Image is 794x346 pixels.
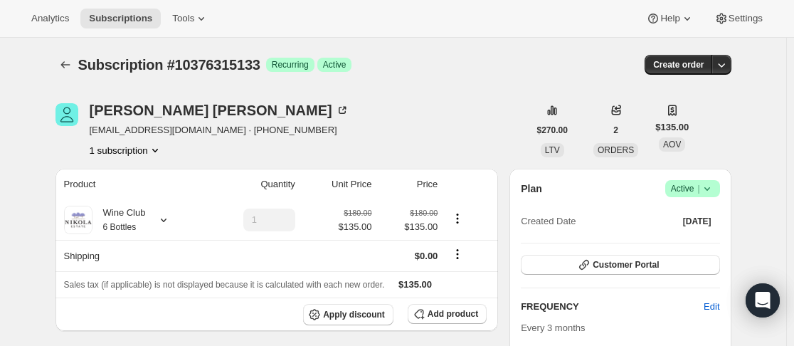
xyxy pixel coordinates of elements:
button: $270.00 [529,120,576,140]
img: product img [64,206,92,234]
th: Quantity [204,169,300,200]
button: Product actions [90,143,162,157]
span: Subscription #10376315133 [78,57,260,73]
span: | [697,183,699,194]
span: Edit [704,300,719,314]
button: [DATE] [674,211,720,231]
span: Tools [172,13,194,24]
span: $135.00 [398,279,432,290]
span: Recurring [272,59,309,70]
button: Analytics [23,9,78,28]
div: Wine Club [92,206,146,234]
span: Apply discount [323,309,385,320]
span: $0.00 [415,251,438,261]
button: Tools [164,9,217,28]
span: AOV [663,140,681,150]
button: Product actions [446,211,469,226]
th: Shipping [55,240,204,271]
span: Help [660,13,679,24]
span: Every 3 months [521,323,585,333]
span: ORDERS [598,145,634,155]
button: Edit [695,295,728,318]
small: 6 Bottles [103,222,137,232]
th: Unit Price [300,169,376,200]
small: $180.00 [344,209,371,217]
th: Product [55,169,204,200]
span: Settings [729,13,763,24]
h2: Plan [521,182,542,196]
button: Apply discount [303,304,393,325]
div: Open Intercom Messenger [746,283,780,318]
button: Customer Portal [521,255,719,275]
span: [DATE] [683,216,711,227]
button: Shipping actions [446,246,469,262]
span: $135.00 [380,220,438,234]
button: 2 [605,120,627,140]
span: LTV [545,145,560,155]
span: Created Date [521,214,576,229]
th: Price [376,169,442,200]
span: $135.00 [338,220,371,234]
button: Subscriptions [80,9,161,28]
button: Help [637,9,702,28]
span: Sales tax (if applicable) is not displayed because it is calculated with each new order. [64,280,385,290]
button: Add product [408,304,487,324]
h2: FREQUENCY [521,300,704,314]
span: Mel Doney [55,103,78,126]
button: Settings [706,9,771,28]
span: 2 [613,125,618,136]
span: $135.00 [655,120,689,135]
small: $180.00 [410,209,438,217]
div: [PERSON_NAME] [PERSON_NAME] [90,103,349,117]
span: $270.00 [537,125,568,136]
span: Active [323,59,346,70]
span: Add product [428,308,478,320]
span: [EMAIL_ADDRESS][DOMAIN_NAME] · [PHONE_NUMBER] [90,123,349,137]
span: Active [671,182,714,196]
span: Customer Portal [593,259,659,271]
button: Subscriptions [55,55,75,75]
span: Subscriptions [89,13,152,24]
button: Create order [645,55,712,75]
span: Create order [653,59,704,70]
span: Analytics [31,13,69,24]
